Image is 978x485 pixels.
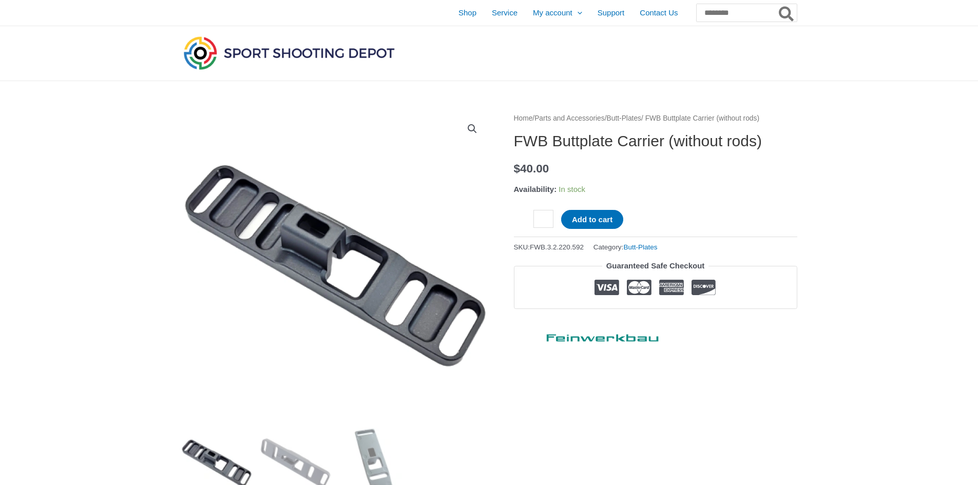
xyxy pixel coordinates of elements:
[593,241,658,254] span: Category:
[530,243,584,251] span: FWB.3.2.220.592
[623,243,657,251] a: Butt-Plates
[534,114,605,122] a: Parts and Accessories
[514,132,797,150] h1: FWB Buttplate Carrier (without rods)
[514,162,521,175] span: $
[514,185,557,193] span: Availability:
[607,114,641,122] a: Butt-Plates
[181,34,397,72] img: Sport Shooting Depot
[463,120,482,138] a: View full-screen image gallery
[181,112,489,420] img: FWB Buttplate Carrier
[514,324,668,346] a: Feinwerkbau
[561,210,623,229] button: Add to cart
[777,4,797,22] button: Search
[602,259,709,273] legend: Guaranteed Safe Checkout
[514,162,549,175] bdi: 40.00
[559,185,585,193] span: In stock
[514,112,797,125] nav: Breadcrumb
[514,114,533,122] a: Home
[533,210,553,228] input: Product quantity
[514,241,584,254] span: SKU:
